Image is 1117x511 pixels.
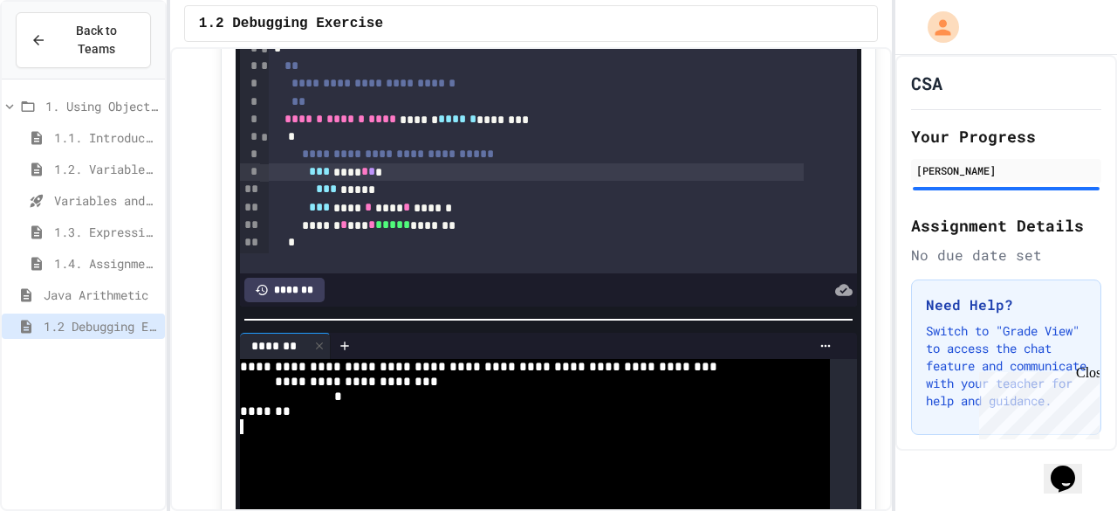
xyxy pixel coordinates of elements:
span: 1.4. Assignment and Input [54,254,158,273]
iframe: chat widget [972,365,1100,439]
span: 1.2. Variables and Data Types [54,160,158,178]
div: No due date set [911,245,1101,266]
span: Back to Teams [57,22,136,59]
iframe: chat widget [1044,441,1100,494]
h2: Assignment Details [911,213,1101,238]
div: My Account [909,7,963,47]
div: [PERSON_NAME] [916,162,1096,178]
button: Back to Teams [16,12,151,68]
span: Variables and Data Types - Quiz [54,191,158,210]
span: 1.3. Expressions and Output [New] [54,223,158,241]
div: Chat with us now!Close [7,7,120,111]
span: Java Arithmetic [44,286,158,304]
span: 1.1. Introduction to Algorithms, Programming, and Compilers [54,128,158,147]
p: Switch to "Grade View" to access the chat feature and communicate with your teacher for help and ... [926,322,1086,410]
h1: CSA [911,71,942,95]
h3: Need Help? [926,294,1086,315]
span: 1.2 Debugging Exercise [44,317,158,335]
h2: Your Progress [911,124,1101,148]
span: 1.2 Debugging Exercise [199,13,383,34]
span: 1. Using Objects and Methods [45,97,158,115]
